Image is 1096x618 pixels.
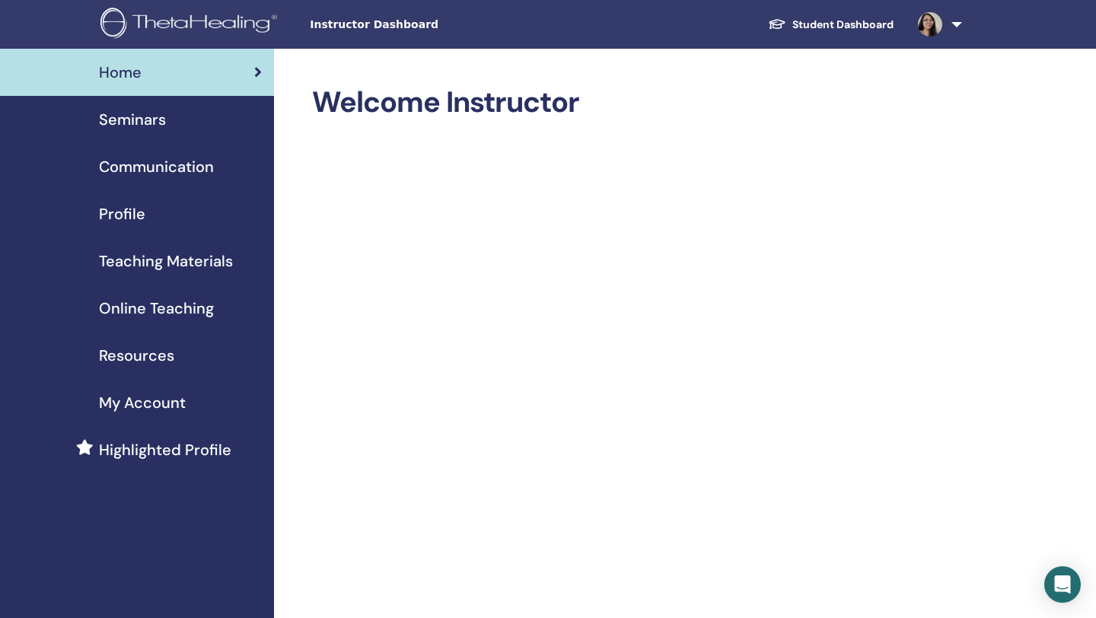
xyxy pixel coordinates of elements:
span: Home [99,61,142,84]
span: Instructor Dashboard [310,17,538,33]
span: My Account [99,391,186,414]
span: Profile [99,202,145,225]
span: Resources [99,344,174,367]
img: graduation-cap-white.svg [768,18,786,30]
span: Teaching Materials [99,250,233,272]
span: Communication [99,155,214,178]
span: Online Teaching [99,297,214,320]
span: Seminars [99,108,166,131]
img: default.jpg [918,12,942,37]
img: logo.png [100,8,282,42]
h2: Welcome Instructor [312,85,959,120]
div: Open Intercom Messenger [1044,566,1081,603]
a: Student Dashboard [756,11,906,39]
span: Highlighted Profile [99,438,231,461]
